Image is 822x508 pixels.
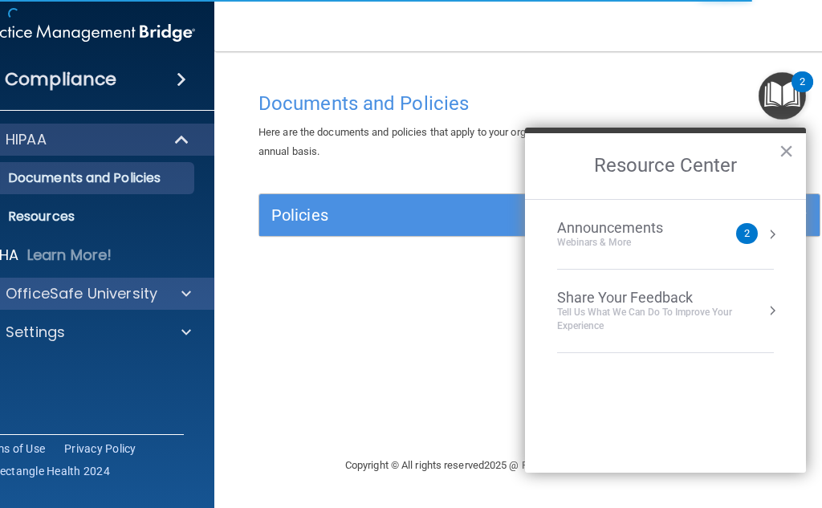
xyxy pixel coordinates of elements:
[557,219,695,237] div: Announcements
[759,72,806,120] button: Open Resource Center, 2 new notifications
[525,133,806,199] h2: Resource Center
[557,306,774,333] div: Tell Us What We Can Do to Improve Your Experience
[6,323,65,342] p: Settings
[27,246,112,265] p: Learn More!
[5,68,116,91] h4: Compliance
[258,126,791,157] span: Here are the documents and policies that apply to your organization. As best practice, you should...
[800,82,805,103] div: 2
[779,138,794,164] button: Close
[557,236,695,250] div: Webinars & More
[64,441,136,457] a: Privacy Policy
[271,202,808,228] a: Policies
[6,284,157,303] p: OfficeSafe University
[271,206,668,224] h5: Policies
[525,128,806,473] div: Resource Center
[557,289,774,307] div: Share Your Feedback
[258,93,820,114] h4: Documents and Policies
[6,130,47,149] p: HIPAA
